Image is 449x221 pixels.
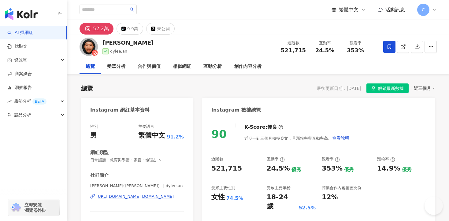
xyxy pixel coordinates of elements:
[127,24,138,33] div: 9.9萬
[211,164,242,173] div: 521,715
[234,63,262,70] div: 創作內容分析
[322,157,340,162] div: 觀看率
[267,164,290,173] div: 24.5%
[317,86,361,91] div: 最後更新日期：[DATE]
[24,202,46,213] span: 立即安裝 瀏覽器外掛
[90,157,184,163] span: 日常話題 · 教育與學習 · 家庭 · 命理占卜
[378,84,404,94] span: 解鎖最新數據
[366,83,409,93] button: 解鎖最新數據
[244,132,350,144] div: 近期一到三個月積極發文，且漲粉率與互動率高。
[90,124,98,129] div: 性別
[110,49,127,53] span: dylee.an
[313,40,336,46] div: 互動率
[377,164,400,173] div: 14.9%
[339,6,358,13] span: 繁體中文
[93,24,109,33] div: 52.2萬
[86,63,95,70] div: 總覽
[81,84,93,93] div: 總覽
[90,149,109,156] div: 網紅類型
[385,7,405,13] span: 活動訊息
[90,172,109,179] div: 社群簡介
[117,23,143,35] button: 9.9萬
[267,157,285,162] div: 互動率
[332,136,349,141] span: 查看說明
[90,131,97,140] div: 男
[167,134,184,140] span: 91.2%
[267,193,297,212] div: 18-24 歲
[96,194,174,199] div: [URL][DOMAIN_NAME][DOMAIN_NAME]
[80,23,113,35] button: 52.2萬
[291,166,301,173] div: 優秀
[7,99,12,104] span: rise
[14,94,46,108] span: 趨勢分析
[322,164,343,173] div: 353%
[315,47,334,53] span: 24.5%
[211,157,223,162] div: 追蹤數
[322,193,338,202] div: 12%
[377,157,395,162] div: 漲粉率
[414,84,435,92] div: 近三個月
[107,63,125,70] div: 受眾分析
[422,6,425,13] span: C
[267,124,277,131] div: 優良
[211,107,261,113] div: Instagram 數據總覽
[32,98,46,105] div: BETA
[267,185,291,191] div: 受眾主要年齡
[332,132,350,144] button: 查看說明
[299,204,316,211] div: 52.5%
[344,166,354,173] div: 優秀
[138,124,154,129] div: 主要語言
[211,193,225,202] div: 女性
[138,131,165,140] div: 繁體中文
[371,86,376,90] span: lock
[7,85,32,91] a: 洞察報告
[347,47,364,53] span: 353%
[281,47,306,53] span: 521,715
[244,124,283,131] div: K-Score :
[90,194,184,199] a: [URL][DOMAIN_NAME][DOMAIN_NAME]
[5,8,38,20] img: logo
[10,203,22,212] img: chrome extension
[80,38,98,56] img: KOL Avatar
[7,30,33,36] a: searchAI 找網紅
[203,63,222,70] div: 互動分析
[281,40,306,46] div: 追蹤數
[173,63,191,70] div: 相似網紅
[402,166,412,173] div: 優秀
[90,107,150,113] div: Instagram 網紅基本資料
[14,53,27,67] span: 資源庫
[146,23,175,35] button: 未公開
[211,185,235,191] div: 受眾主要性別
[157,24,170,33] div: 未公開
[7,71,32,77] a: 商案媒合
[211,128,227,140] div: 90
[344,40,367,46] div: 觀看率
[425,197,443,215] iframe: Help Scout Beacon - Open
[102,39,154,46] div: [PERSON_NAME]
[226,195,243,202] div: 74.5%
[130,7,134,12] span: search
[7,43,28,50] a: 找貼文
[8,199,59,216] a: chrome extension立即安裝 瀏覽器外掛
[138,63,161,70] div: 合作與價值
[322,185,362,191] div: 商業合作內容覆蓋比例
[90,183,184,189] span: [PERSON_NAME]([PERSON_NAME]） | dylee.an
[14,108,31,122] span: 競品分析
